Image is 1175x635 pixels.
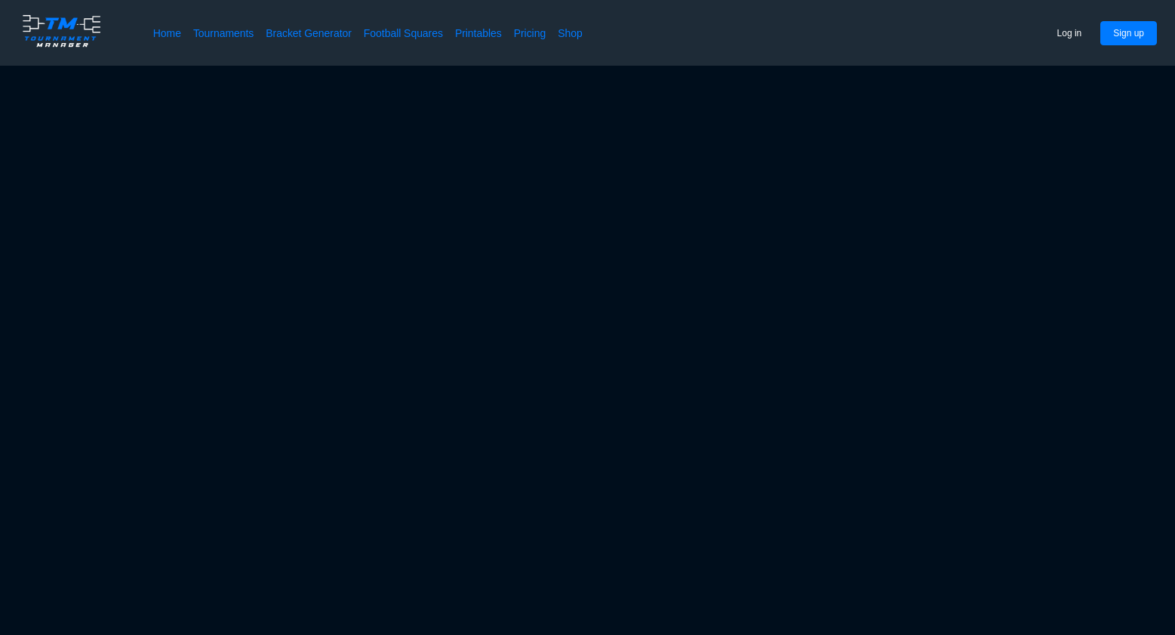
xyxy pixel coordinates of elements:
[1100,21,1157,45] button: Sign up
[1044,21,1095,45] button: Log in
[193,26,254,41] a: Tournaments
[266,26,352,41] a: Bracket Generator
[558,26,583,41] a: Shop
[153,26,181,41] a: Home
[364,26,443,41] a: Football Squares
[18,12,105,50] img: logo.ffa97a18e3bf2c7d.png
[514,26,546,41] a: Pricing
[455,26,502,41] a: Printables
